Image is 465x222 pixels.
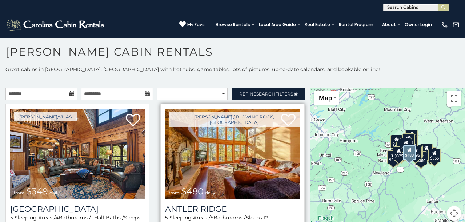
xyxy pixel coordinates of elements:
[387,150,400,164] div: $375
[420,144,432,157] div: $930
[447,206,461,221] button: Map camera controls
[10,204,145,214] a: [GEOGRAPHIC_DATA]
[181,186,204,197] span: $480
[169,190,180,195] span: from
[401,20,436,30] a: Owner Login
[335,20,377,30] a: Rental Program
[263,214,268,221] span: 12
[26,186,48,197] span: $349
[55,214,59,221] span: 4
[239,91,293,97] span: Refine Filters
[255,20,300,30] a: Local Area Guide
[205,190,215,195] span: daily
[10,109,145,199] img: Diamond Creek Lodge
[314,91,339,105] button: Change map style
[165,109,300,199] a: Antler Ridge from $480 daily
[232,88,304,100] a: RefineSearchFilters
[452,21,460,28] img: mail-regular-white.png
[5,17,106,32] img: White-1-2.png
[402,133,415,147] div: $320
[165,214,168,221] span: 5
[14,112,77,121] a: [PERSON_NAME]/Vilas
[393,146,405,160] div: $325
[405,130,418,144] div: $525
[212,20,254,30] a: Browse Rentals
[400,138,412,152] div: $349
[402,145,416,160] div: $480
[91,214,124,221] span: 1 Half Baths /
[14,190,25,195] span: from
[49,190,60,195] span: daily
[301,20,334,30] a: Real Estate
[256,91,275,97] span: Search
[378,20,400,30] a: About
[169,112,300,127] a: [PERSON_NAME] / Blowing Rock, [GEOGRAPHIC_DATA]
[441,21,448,28] img: phone-regular-white.png
[319,94,332,102] span: Map
[211,214,213,221] span: 5
[10,109,145,199] a: Diamond Creek Lodge from $349 daily
[447,91,461,106] button: Toggle fullscreen view
[165,204,300,214] a: Antler Ridge
[428,149,441,162] div: $355
[390,135,403,149] div: $305
[410,145,423,158] div: $380
[10,214,13,221] span: 5
[10,204,145,214] h3: Diamond Creek Lodge
[396,145,408,159] div: $395
[179,21,205,28] a: My Favs
[165,109,300,199] img: Antler Ridge
[187,21,205,28] span: My Favs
